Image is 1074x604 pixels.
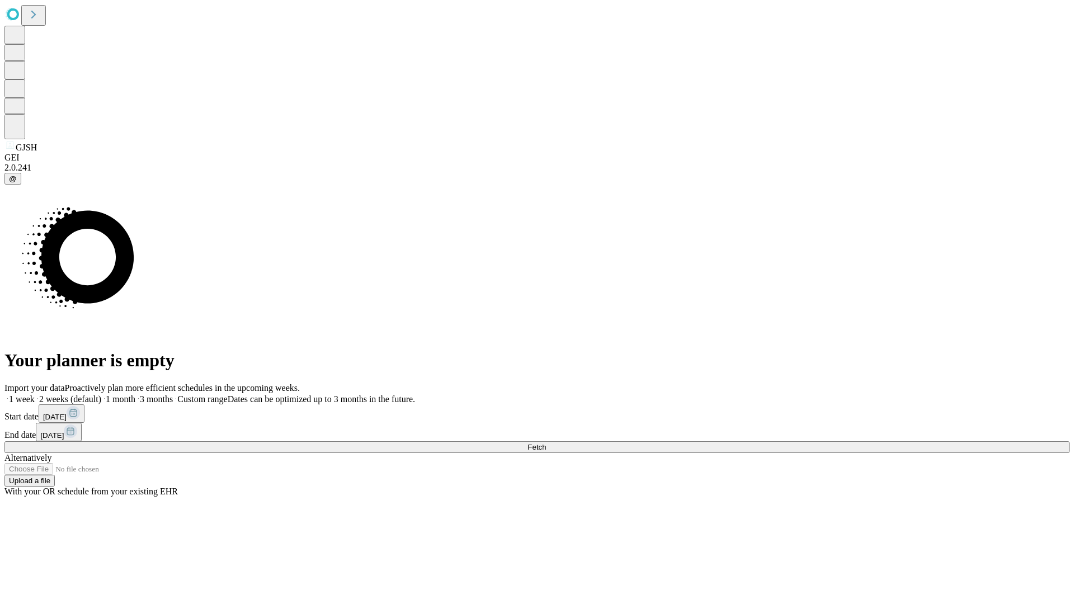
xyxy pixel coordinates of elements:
h1: Your planner is empty [4,350,1070,371]
span: @ [9,174,17,183]
span: Proactively plan more efficient schedules in the upcoming weeks. [65,383,300,393]
span: Fetch [527,443,546,451]
span: [DATE] [43,413,67,421]
span: Import your data [4,383,65,393]
button: [DATE] [36,423,82,441]
span: 3 months [140,394,173,404]
button: [DATE] [39,404,84,423]
span: 1 month [106,394,135,404]
div: GEI [4,153,1070,163]
span: 2 weeks (default) [39,394,101,404]
span: Dates can be optimized up to 3 months in the future. [228,394,415,404]
span: 1 week [9,394,35,404]
button: Upload a file [4,475,55,487]
button: @ [4,173,21,185]
span: Alternatively [4,453,51,463]
span: [DATE] [40,431,64,440]
div: Start date [4,404,1070,423]
span: GJSH [16,143,37,152]
div: End date [4,423,1070,441]
span: With your OR schedule from your existing EHR [4,487,178,496]
button: Fetch [4,441,1070,453]
span: Custom range [177,394,227,404]
div: 2.0.241 [4,163,1070,173]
